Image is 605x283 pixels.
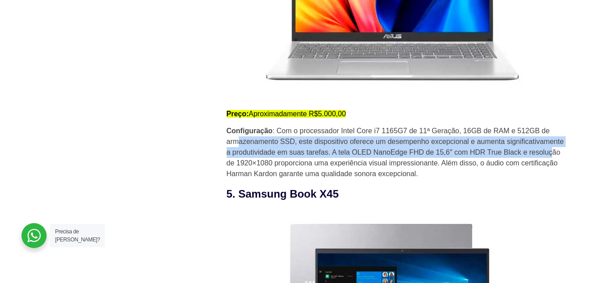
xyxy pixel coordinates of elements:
span: Precisa de [PERSON_NAME]? [55,228,100,243]
h3: 5. Samsung Book X45 [227,186,567,202]
div: Widget de chat [444,169,605,283]
iframe: Chat Widget [444,169,605,283]
strong: Configuração [227,127,273,135]
mark: Aproximadamente R$5.000,00 [227,110,346,118]
strong: Preço: [227,110,249,118]
p: : Com o processador Intel Core i7 1165G7 de 11ª Geração, 16GB de RAM e 512GB de armazenamento SSD... [227,126,567,179]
